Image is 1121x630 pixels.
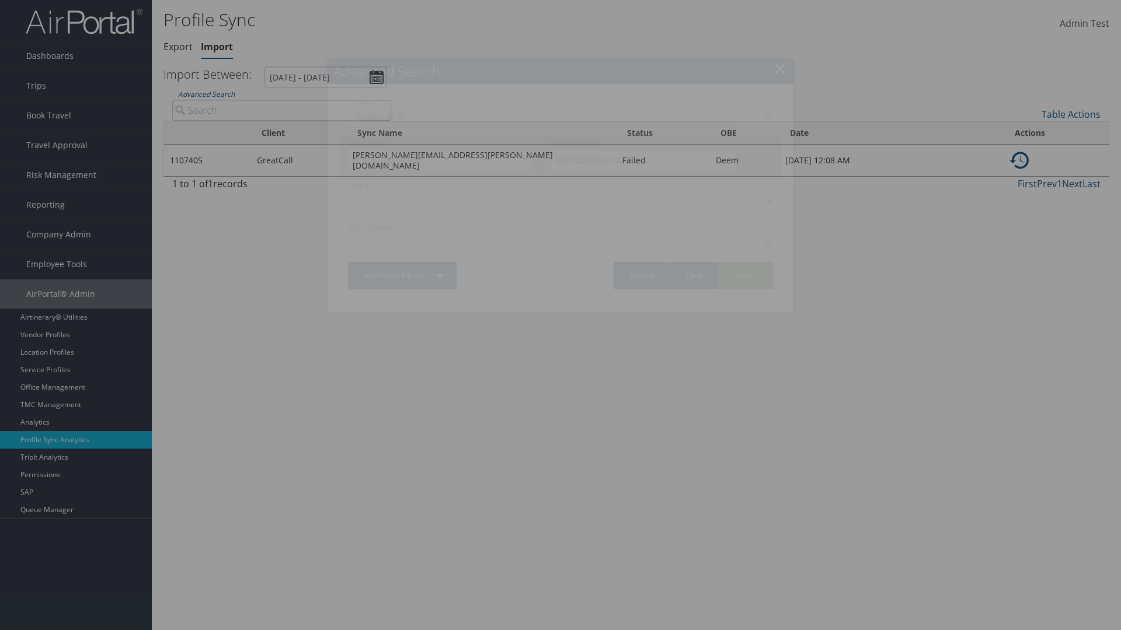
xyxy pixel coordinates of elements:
[328,58,793,84] h2: Advanced Search
[718,262,774,289] a: Search
[348,137,533,149] label: Date After
[774,57,787,80] a: Close
[398,112,405,124] a: ×
[745,194,782,208] div: ×
[745,235,782,249] div: ×
[614,262,671,289] a: Default
[348,180,736,191] label: OBES
[348,96,736,108] label: Clients
[551,137,736,149] label: Date Before
[348,262,457,289] a: Additional Filters...
[669,262,720,289] a: Clear
[356,112,395,124] span: GreatCall
[745,110,782,124] div: ×
[745,151,782,165] div: ×
[348,221,736,233] label: Sync Names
